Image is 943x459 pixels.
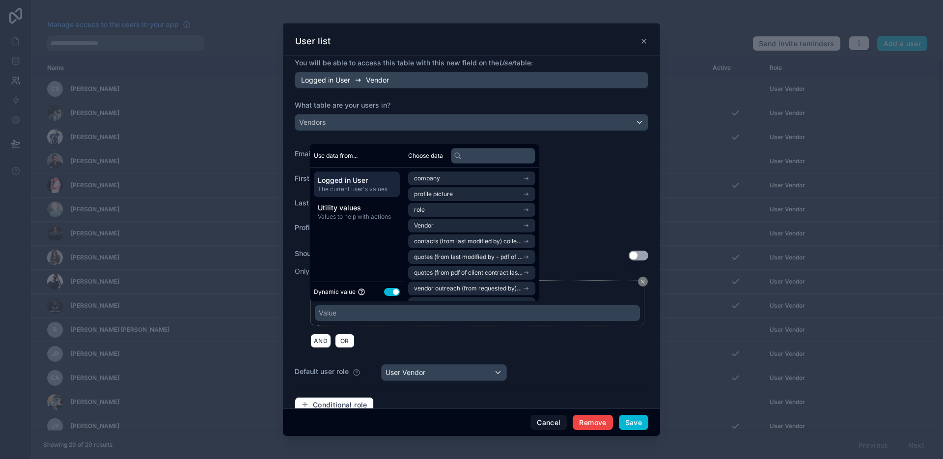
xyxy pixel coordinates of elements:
[318,203,396,213] span: Utility values
[295,100,648,110] label: What table are your users in?
[319,308,336,318] div: Value
[386,368,425,377] div: User Vendor
[313,401,367,409] span: Conditional role
[314,152,358,160] span: Use data from...
[408,152,443,160] span: Choose data
[295,114,648,131] button: Vendors
[573,415,612,430] button: Remove
[499,58,514,67] em: User
[295,367,349,376] label: Default user role
[318,213,396,221] span: Values to help with actions
[314,288,356,296] span: Dynamic value
[301,75,350,85] span: Logged in User
[381,364,507,381] button: User Vendor
[338,337,351,344] span: OR
[299,117,326,127] span: Vendors
[318,175,396,185] span: Logged in User
[295,397,374,413] button: Conditional role
[295,223,373,232] label: Profile picture field
[335,334,355,348] button: OR
[295,173,373,183] label: First name field
[530,415,567,430] button: Cancel
[295,149,373,159] label: Email address field*
[295,266,648,276] p: Only users who meet these conditions will be included in your user list.
[619,415,648,430] button: Save
[318,185,396,193] span: The current user's values
[310,168,404,229] div: scrollable content
[295,35,331,47] h3: User list
[295,58,533,67] span: You will be able to access this table with this new field on the table:
[310,334,331,348] button: AND
[366,75,389,85] span: Vendor
[295,249,629,258] label: Should all users be included?
[295,198,373,208] label: Last name field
